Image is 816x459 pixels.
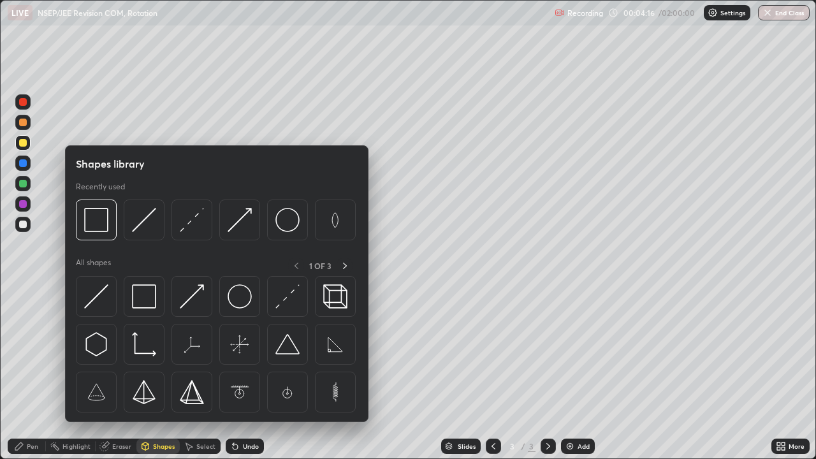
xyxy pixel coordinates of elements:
[323,208,347,232] img: svg+xml;charset=utf-8,%3Csvg%20xmlns%3D%22http%3A%2F%2Fwww.w3.org%2F2000%2Fsvg%22%20width%3D%2265...
[84,380,108,404] img: svg+xml;charset=utf-8,%3Csvg%20xmlns%3D%22http%3A%2F%2Fwww.w3.org%2F2000%2Fsvg%22%20width%3D%2265...
[323,332,347,356] img: svg+xml;charset=utf-8,%3Csvg%20xmlns%3D%22http%3A%2F%2Fwww.w3.org%2F2000%2Fsvg%22%20width%3D%2265...
[243,443,259,449] div: Undo
[38,8,157,18] p: NSEP/JEE Revision COM, Rotation
[76,156,145,171] h5: Shapes library
[132,284,156,309] img: svg+xml;charset=utf-8,%3Csvg%20xmlns%3D%22http%3A%2F%2Fwww.w3.org%2F2000%2Fsvg%22%20width%3D%2234...
[180,332,204,356] img: svg+xml;charset=utf-8,%3Csvg%20xmlns%3D%22http%3A%2F%2Fwww.w3.org%2F2000%2Fsvg%22%20width%3D%2265...
[76,182,125,192] p: Recently used
[555,8,565,18] img: recording.375f2c34.svg
[112,443,131,449] div: Eraser
[180,208,204,232] img: svg+xml;charset=utf-8,%3Csvg%20xmlns%3D%22http%3A%2F%2Fwww.w3.org%2F2000%2Fsvg%22%20width%3D%2230...
[84,332,108,356] img: svg+xml;charset=utf-8,%3Csvg%20xmlns%3D%22http%3A%2F%2Fwww.w3.org%2F2000%2Fsvg%22%20width%3D%2230...
[228,208,252,232] img: svg+xml;charset=utf-8,%3Csvg%20xmlns%3D%22http%3A%2F%2Fwww.w3.org%2F2000%2Fsvg%22%20width%3D%2230...
[84,208,108,232] img: svg+xml;charset=utf-8,%3Csvg%20xmlns%3D%22http%3A%2F%2Fwww.w3.org%2F2000%2Fsvg%22%20width%3D%2234...
[180,380,204,404] img: svg+xml;charset=utf-8,%3Csvg%20xmlns%3D%22http%3A%2F%2Fwww.w3.org%2F2000%2Fsvg%22%20width%3D%2234...
[789,443,805,449] div: More
[62,443,91,449] div: Highlight
[132,332,156,356] img: svg+xml;charset=utf-8,%3Csvg%20xmlns%3D%22http%3A%2F%2Fwww.w3.org%2F2000%2Fsvg%22%20width%3D%2233...
[27,443,38,449] div: Pen
[11,8,29,18] p: LIVE
[228,380,252,404] img: svg+xml;charset=utf-8,%3Csvg%20xmlns%3D%22http%3A%2F%2Fwww.w3.org%2F2000%2Fsvg%22%20width%3D%2265...
[458,443,476,449] div: Slides
[309,261,331,271] p: 1 OF 3
[228,332,252,356] img: svg+xml;charset=utf-8,%3Csvg%20xmlns%3D%22http%3A%2F%2Fwww.w3.org%2F2000%2Fsvg%22%20width%3D%2265...
[275,284,300,309] img: svg+xml;charset=utf-8,%3Csvg%20xmlns%3D%22http%3A%2F%2Fwww.w3.org%2F2000%2Fsvg%22%20width%3D%2230...
[275,380,300,404] img: svg+xml;charset=utf-8,%3Csvg%20xmlns%3D%22http%3A%2F%2Fwww.w3.org%2F2000%2Fsvg%22%20width%3D%2265...
[132,380,156,404] img: svg+xml;charset=utf-8,%3Csvg%20xmlns%3D%22http%3A%2F%2Fwww.w3.org%2F2000%2Fsvg%22%20width%3D%2234...
[228,284,252,309] img: svg+xml;charset=utf-8,%3Csvg%20xmlns%3D%22http%3A%2F%2Fwww.w3.org%2F2000%2Fsvg%22%20width%3D%2236...
[323,284,347,309] img: svg+xml;charset=utf-8,%3Csvg%20xmlns%3D%22http%3A%2F%2Fwww.w3.org%2F2000%2Fsvg%22%20width%3D%2235...
[578,443,590,449] div: Add
[84,284,108,309] img: svg+xml;charset=utf-8,%3Csvg%20xmlns%3D%22http%3A%2F%2Fwww.w3.org%2F2000%2Fsvg%22%20width%3D%2230...
[521,442,525,450] div: /
[567,8,603,18] p: Recording
[275,332,300,356] img: svg+xml;charset=utf-8,%3Csvg%20xmlns%3D%22http%3A%2F%2Fwww.w3.org%2F2000%2Fsvg%22%20width%3D%2238...
[132,208,156,232] img: svg+xml;charset=utf-8,%3Csvg%20xmlns%3D%22http%3A%2F%2Fwww.w3.org%2F2000%2Fsvg%22%20width%3D%2230...
[528,441,535,452] div: 3
[506,442,519,450] div: 3
[720,10,745,16] p: Settings
[758,5,810,20] button: End Class
[76,258,111,273] p: All shapes
[708,8,718,18] img: class-settings-icons
[762,8,773,18] img: end-class-cross
[153,443,175,449] div: Shapes
[196,443,215,449] div: Select
[323,380,347,404] img: svg+xml;charset=utf-8,%3Csvg%20xmlns%3D%22http%3A%2F%2Fwww.w3.org%2F2000%2Fsvg%22%20width%3D%2265...
[565,441,575,451] img: add-slide-button
[275,208,300,232] img: svg+xml;charset=utf-8,%3Csvg%20xmlns%3D%22http%3A%2F%2Fwww.w3.org%2F2000%2Fsvg%22%20width%3D%2236...
[180,284,204,309] img: svg+xml;charset=utf-8,%3Csvg%20xmlns%3D%22http%3A%2F%2Fwww.w3.org%2F2000%2Fsvg%22%20width%3D%2230...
